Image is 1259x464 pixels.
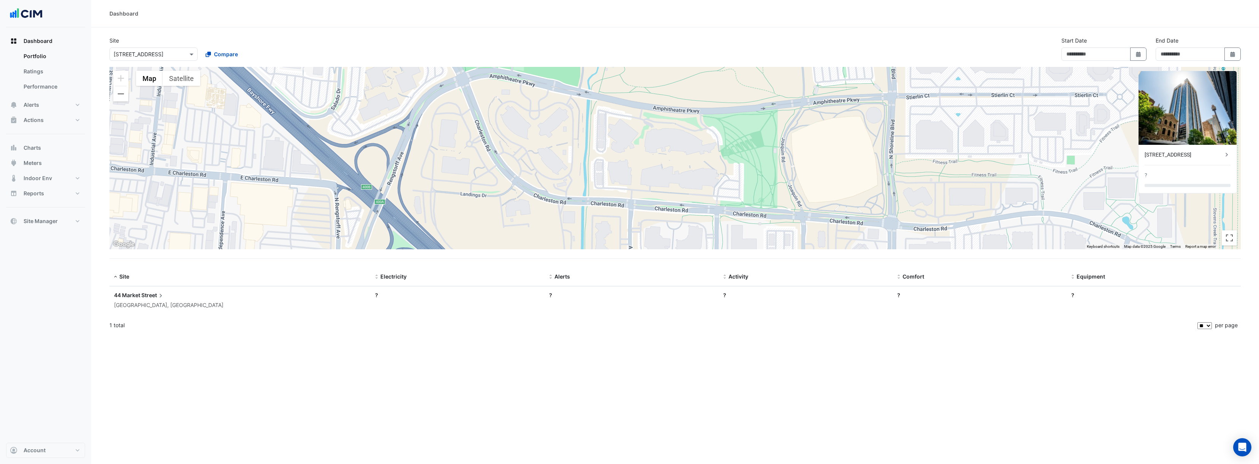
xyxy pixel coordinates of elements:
app-icon: Actions [10,116,17,124]
div: ? [375,291,540,299]
div: Open Intercom Messenger [1233,438,1251,456]
span: Equipment [1077,273,1105,280]
button: Show street map [136,71,163,86]
span: Dashboard [24,37,52,45]
span: Alerts [24,101,39,109]
div: Dashboard [109,10,138,17]
span: Alerts [554,273,570,280]
div: ? [1071,291,1236,299]
span: Map data ©2025 Google [1124,244,1166,249]
div: Dashboard [6,49,85,97]
button: Actions [6,112,85,128]
app-icon: Indoor Env [10,174,17,182]
span: 44 Market [114,292,140,298]
label: End Date [1156,36,1178,44]
img: 44 Market Street [1139,71,1237,145]
span: Site [119,273,129,280]
button: Toggle fullscreen view [1222,230,1237,245]
span: Indoor Env [24,174,52,182]
span: Meters [24,159,42,167]
button: Indoor Env [6,171,85,186]
button: Zoom out [113,86,128,101]
button: Dashboard [6,33,85,49]
span: Actions [24,116,44,124]
button: Meters [6,155,85,171]
div: [GEOGRAPHIC_DATA], [GEOGRAPHIC_DATA] [114,301,366,310]
button: Zoom in [113,71,128,86]
span: Charts [24,144,41,152]
fa-icon: Select Date [1135,51,1142,57]
span: Activity [728,273,748,280]
app-icon: Charts [10,144,17,152]
div: ? [1145,171,1147,179]
fa-icon: Select Date [1229,51,1236,57]
button: Account [6,443,85,458]
div: [STREET_ADDRESS] [1145,151,1223,159]
span: per page [1215,322,1238,328]
button: Reports [6,186,85,201]
img: Company Logo [9,6,43,21]
span: Account [24,447,46,454]
span: Comfort [903,273,924,280]
div: 1 total [109,316,1196,335]
span: Street [141,291,165,299]
app-icon: Site Manager [10,217,17,225]
a: Report a map error [1185,244,1216,249]
span: Reports [24,190,44,197]
span: Electricity [380,273,407,280]
app-icon: Alerts [10,101,17,109]
app-icon: Dashboard [10,37,17,45]
label: Site [109,36,119,44]
button: Alerts [6,97,85,112]
img: Google [111,239,136,249]
app-icon: Reports [10,190,17,197]
span: Compare [214,50,238,58]
button: Site Manager [6,214,85,229]
a: Terms (opens in new tab) [1170,244,1181,249]
label: Start Date [1061,36,1087,44]
a: Ratings [17,64,85,79]
a: Performance [17,79,85,94]
span: Site Manager [24,217,58,225]
button: Show satellite imagery [163,71,200,86]
div: ? [723,291,888,299]
div: ? [897,291,1062,299]
app-icon: Meters [10,159,17,167]
button: Keyboard shortcuts [1087,244,1120,249]
button: Charts [6,140,85,155]
a: Open this area in Google Maps (opens a new window) [111,239,136,249]
button: Compare [201,48,243,61]
div: ? [549,291,714,299]
a: Portfolio [17,49,85,64]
